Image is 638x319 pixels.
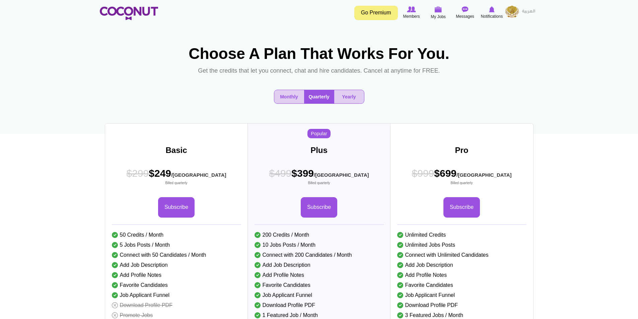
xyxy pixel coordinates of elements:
[431,13,446,20] span: My Jobs
[112,290,241,300] li: Job Applicant Funnel
[171,172,226,178] sub: /[GEOGRAPHIC_DATA]
[195,66,442,76] p: Get the credits that let you connect, chat and hire candidates. Cancel at anytime for FREE.
[397,290,526,300] li: Job Applicant Funnel
[255,270,384,280] li: Add Profile Notes
[269,168,292,179] span: $499
[443,197,480,218] a: Subscribe
[479,5,505,20] a: Notifications Notifications
[334,90,364,103] button: Yearly
[127,168,149,179] span: $299
[112,280,241,290] li: Favorite Candidates
[412,181,512,185] small: Billed quarterly
[397,230,526,240] li: Unlimited Credits
[255,290,384,300] li: Job Applicant Funnel
[354,6,398,20] a: Go Premium
[397,280,526,290] li: Favorite Candidates
[307,129,330,138] span: Popular
[489,6,495,12] img: Notifications
[274,90,304,103] button: Monthly
[255,250,384,260] li: Connect with 200 Candidates / Month
[391,146,533,155] h3: Pro
[112,230,241,240] li: 50 Credits / Month
[301,197,337,218] a: Subscribe
[112,300,241,310] li: Download Profile PDF
[127,181,226,185] small: Billed quarterly
[397,250,526,260] li: Connect with Unlimited Candidates
[105,146,248,155] h3: Basic
[412,168,434,179] span: $999
[397,300,526,310] li: Download Profile PDF
[435,6,442,12] img: My Jobs
[456,172,511,178] sub: /[GEOGRAPHIC_DATA]
[255,280,384,290] li: Favorite Candidates
[158,197,195,218] a: Subscribe
[269,181,369,185] small: Billed quarterly
[112,250,241,260] li: Connect with 50 Candidates / Month
[185,45,453,62] h1: Choose A Plan That Works For You.
[112,260,241,270] li: Add Job Description
[127,166,226,185] span: $249
[403,13,420,20] span: Members
[248,146,391,155] h3: Plus
[255,230,384,240] li: 200 Credits / Month
[304,90,334,103] button: Quarterly
[425,5,452,21] a: My Jobs My Jobs
[398,5,425,20] a: Browse Members Members
[519,5,539,18] a: العربية
[255,240,384,250] li: 10 Jobs Posts / Month
[462,6,469,12] img: Messages
[112,270,241,280] li: Add Profile Notes
[255,300,384,310] li: Download Profile PDF
[112,240,241,250] li: 5 Jobs Posts / Month
[407,6,416,12] img: Browse Members
[314,172,369,178] sub: /[GEOGRAPHIC_DATA]
[100,7,158,20] img: Home
[397,260,526,270] li: Add Job Description
[255,260,384,270] li: Add Job Description
[269,166,369,185] span: $399
[412,166,512,185] span: $699
[481,13,503,20] span: Notifications
[397,270,526,280] li: Add Profile Notes
[397,240,526,250] li: Unlimited Jobs Posts
[452,5,479,20] a: Messages Messages
[456,13,474,20] span: Messages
